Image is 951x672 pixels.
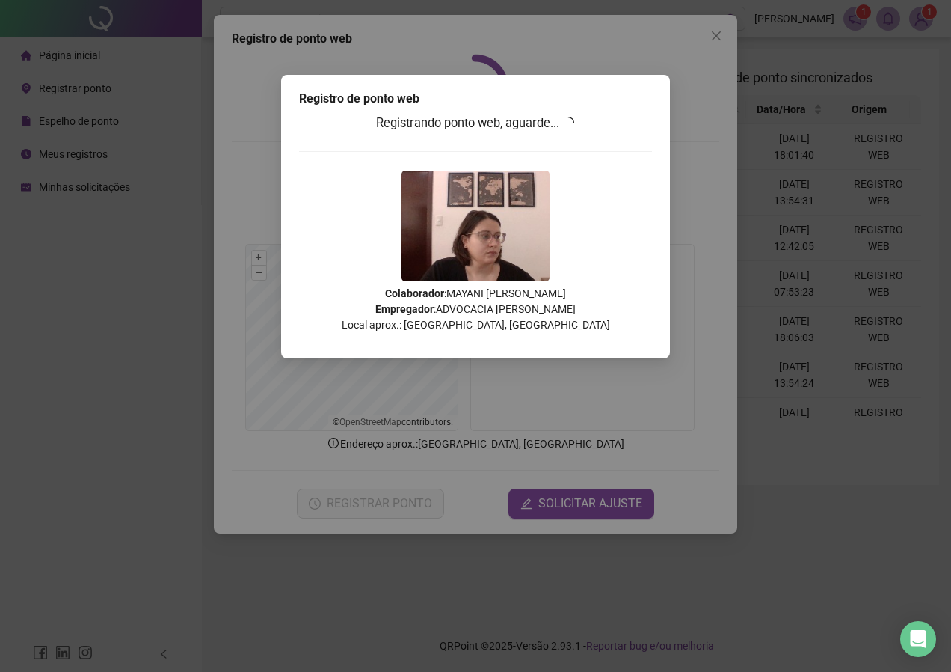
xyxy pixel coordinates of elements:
div: Open Intercom Messenger [900,621,936,657]
p: : MAYANI [PERSON_NAME] : ADVOCACIA [PERSON_NAME] Local aprox.: [GEOGRAPHIC_DATA], [GEOGRAPHIC_DATA] [299,286,652,333]
strong: Colaborador [385,287,444,299]
div: Registro de ponto web [299,90,652,108]
span: loading [562,117,574,129]
strong: Empregador [375,303,434,315]
h3: Registrando ponto web, aguarde... [299,114,652,133]
img: 2Q== [401,171,550,281]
